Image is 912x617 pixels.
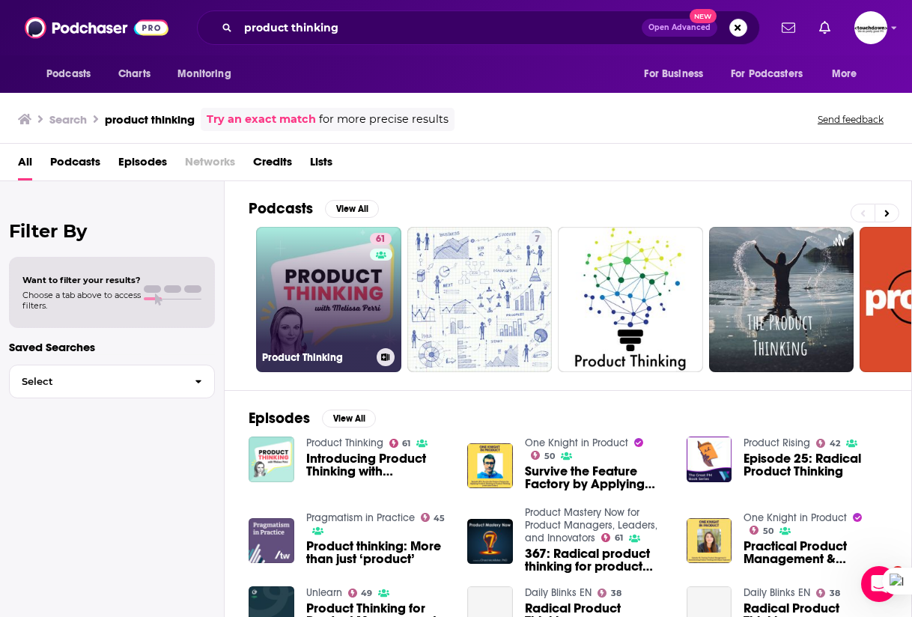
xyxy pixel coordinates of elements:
[525,465,669,490] span: Survive the Feature Factory by Applying Product Thinking to Product Thinking (with [PERSON_NAME],...
[310,150,332,180] a: Lists
[776,15,801,40] a: Show notifications dropdown
[611,590,621,597] span: 38
[361,590,372,597] span: 49
[306,511,415,524] a: Pragmatism in Practice
[197,10,760,45] div: Search podcasts, credits, & more...
[306,452,450,478] a: Introducing Product Thinking with Melissa Perri
[306,437,383,449] a: Product Thinking
[721,60,824,88] button: open menu
[306,452,450,478] span: Introducing Product Thinking with [PERSON_NAME]
[830,440,840,447] span: 42
[525,586,592,599] a: Daily Blinks EN
[207,111,316,128] a: Try an exact match
[9,220,215,242] h2: Filter By
[389,439,411,448] a: 61
[690,9,717,23] span: New
[821,60,876,88] button: open menu
[348,589,373,598] a: 49
[744,540,887,565] a: Practical Product Management & Demonstrating Product Thinking (with Büşra Coşkuner, Product Consu...
[109,60,159,88] a: Charts
[687,437,732,482] img: Episode 25: Radical Product Thinking
[644,64,703,85] span: For Business
[177,64,231,85] span: Monitoring
[306,540,450,565] a: Product thinking: More than just ‘product’
[744,586,810,599] a: Daily Blinks EN
[22,275,141,285] span: Want to filter your results?
[813,113,888,126] button: Send feedback
[322,410,376,428] button: View All
[525,547,669,573] a: 367: Radical product thinking for product managers – with Radhika Dutt
[10,377,183,386] span: Select
[249,437,294,482] img: Introducing Product Thinking with Melissa Perri
[601,533,623,542] a: 61
[467,443,513,489] img: Survive the Feature Factory by Applying Product Thinking to Product Thinking (with John Cutler, P...
[648,24,711,31] span: Open Advanced
[49,112,87,127] h3: Search
[531,451,555,460] a: 50
[249,409,310,428] h2: Episodes
[832,64,857,85] span: More
[598,589,621,598] a: 38
[830,590,840,597] span: 38
[105,112,195,127] h3: product thinking
[744,452,887,478] a: Episode 25: Radical Product Thinking
[854,11,887,44] img: User Profile
[50,150,100,180] a: Podcasts
[467,519,513,565] img: 367: Radical product thinking for product managers – with Radhika Dutt
[9,365,215,398] button: Select
[813,15,836,40] a: Show notifications dropdown
[687,518,732,564] img: Practical Product Management & Demonstrating Product Thinking (with Büşra Coşkuner, Product Consu...
[9,340,215,354] p: Saved Searches
[731,64,803,85] span: For Podcasters
[262,351,371,364] h3: Product Thinking
[306,586,342,599] a: Unlearn
[633,60,722,88] button: open menu
[253,150,292,180] a: Credits
[402,440,410,447] span: 61
[25,13,168,42] img: Podchaser - Follow, Share and Rate Podcasts
[18,150,32,180] a: All
[525,506,657,544] a: Product Mastery Now for Product Managers, Leaders, and Innovators
[525,465,669,490] a: Survive the Feature Factory by Applying Product Thinking to Product Thinking (with John Cutler, P...
[861,566,897,602] iframe: Intercom live chat
[256,227,401,372] a: 61Product Thinking
[744,511,847,524] a: One Knight in Product
[854,11,887,44] button: Show profile menu
[249,518,294,564] img: Product thinking: More than just ‘product’
[46,64,91,85] span: Podcasts
[535,232,540,247] span: 7
[854,11,887,44] span: Logged in as jvervelde
[750,526,773,535] a: 50
[36,60,110,88] button: open menu
[744,540,887,565] span: Practical Product Management & Demonstrating Product Thinking (with [PERSON_NAME], Product Consul...
[249,199,379,218] a: PodcastsView All
[118,64,151,85] span: Charts
[22,290,141,311] span: Choose a tab above to access filters.
[744,437,810,449] a: Product Rising
[249,199,313,218] h2: Podcasts
[249,409,376,428] a: EpisodesView All
[642,19,717,37] button: Open AdvancedNew
[816,439,840,448] a: 42
[525,547,669,573] span: 367: Radical product thinking for product managers – with [PERSON_NAME]
[118,150,167,180] a: Episodes
[763,528,773,535] span: 50
[370,233,392,245] a: 61
[167,60,250,88] button: open menu
[544,453,555,460] span: 50
[434,515,445,522] span: 45
[185,150,235,180] span: Networks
